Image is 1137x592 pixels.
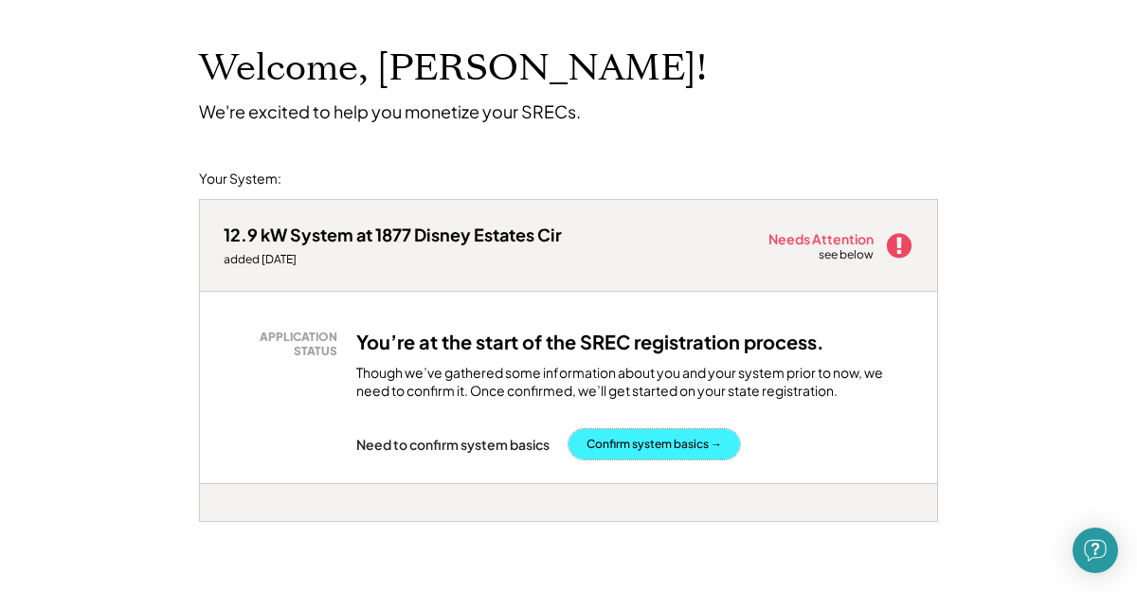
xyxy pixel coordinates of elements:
div: added [DATE] [224,252,562,267]
div: We're excited to help you monetize your SRECs. [199,100,581,122]
button: Confirm system basics → [568,429,740,459]
h3: You’re at the start of the SREC registration process. [356,330,824,354]
div: 12.9 kW System at 1877 Disney Estates Cir [224,224,562,245]
div: Your System: [199,170,281,188]
div: see below [819,247,875,263]
div: Though we’ve gathered some information about you and your system prior to now, we need to confirm... [356,364,913,401]
h1: Welcome, [PERSON_NAME]! [199,46,707,91]
div: Need to confirm system basics [356,436,550,453]
div: APPLICATION STATUS [233,330,337,359]
div: 9ssu6lmc - MD 1.5x (BT) [199,522,262,529]
div: Needs Attention [768,232,875,245]
div: Open Intercom Messenger [1073,528,1118,573]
